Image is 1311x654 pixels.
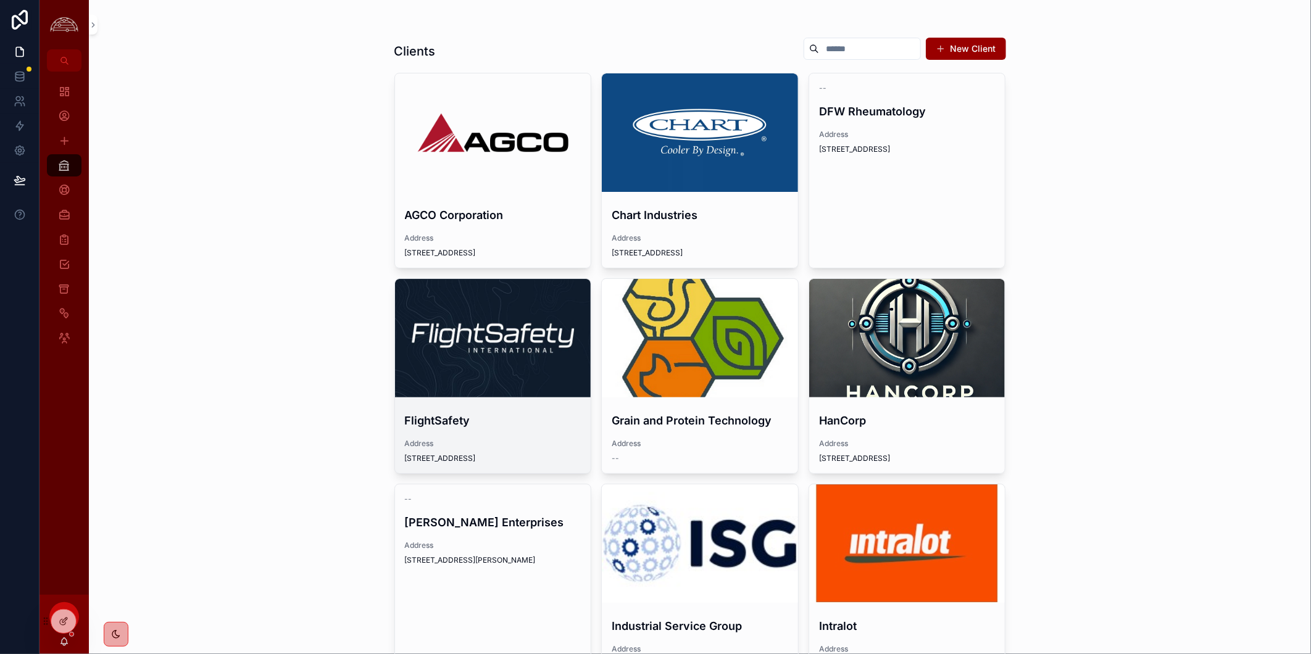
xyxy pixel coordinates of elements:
h4: HanCorp [819,412,996,429]
span: Address [405,233,581,243]
span: Address [612,439,788,449]
h1: Clients [394,43,436,60]
div: channels4_profile.jpg [602,279,798,397]
span: Address [819,439,996,449]
span: [STREET_ADDRESS] [405,453,581,463]
span: [STREET_ADDRESS] [819,453,996,463]
span: Address [612,233,788,243]
span: -- [405,494,412,504]
div: the_industrial_service_group_logo.jpeg [602,484,798,603]
span: Address [405,439,581,449]
a: Chart IndustriesAddress[STREET_ADDRESS] [601,73,799,268]
img: App logo [47,15,81,35]
span: Address [819,644,996,654]
div: AGCO-Logo.wine-2.png [395,73,591,192]
span: [STREET_ADDRESS][PERSON_NAME] [405,555,581,565]
span: [STREET_ADDRESS] [612,248,788,258]
h4: Intralot [819,618,996,634]
a: --DFW RheumatologyAddress[STREET_ADDRESS] [809,73,1006,268]
div: 1426109293-7d24997d20679e908a7df4e16f8b392190537f5f73e5c021cd37739a270e5c0f-d.png [602,73,798,192]
span: [STREET_ADDRESS] [405,248,581,258]
div: scrollable content [40,72,89,365]
span: -- [612,453,619,463]
h4: Chart Industries [612,207,788,223]
div: 1633977066381.jpeg [395,279,591,397]
span: Address [612,644,788,654]
h4: Grain and Protein Technology [612,412,788,429]
div: Intralot-1.jpg [809,484,1005,603]
h4: [PERSON_NAME] Enterprises [405,514,581,531]
span: -- [819,83,826,93]
div: 778c0795d38c4790889d08bccd6235bd28ab7647284e7b1cd2b3dc64200782bb.png [809,279,1005,397]
button: New Client [926,38,1006,60]
a: Grain and Protein TechnologyAddress-- [601,278,799,474]
span: [STREET_ADDRESS] [819,144,996,154]
h4: FlightSafety [405,412,581,429]
span: Address [405,540,581,550]
a: AGCO CorporationAddress[STREET_ADDRESS] [394,73,592,268]
span: Address [819,130,996,139]
a: HanCorpAddress[STREET_ADDRESS] [809,278,1006,474]
a: FlightSafetyAddress[STREET_ADDRESS] [394,278,592,474]
h4: AGCO Corporation [405,207,581,223]
h4: DFW Rheumatology [819,103,996,120]
h4: Industrial Service Group [612,618,788,634]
